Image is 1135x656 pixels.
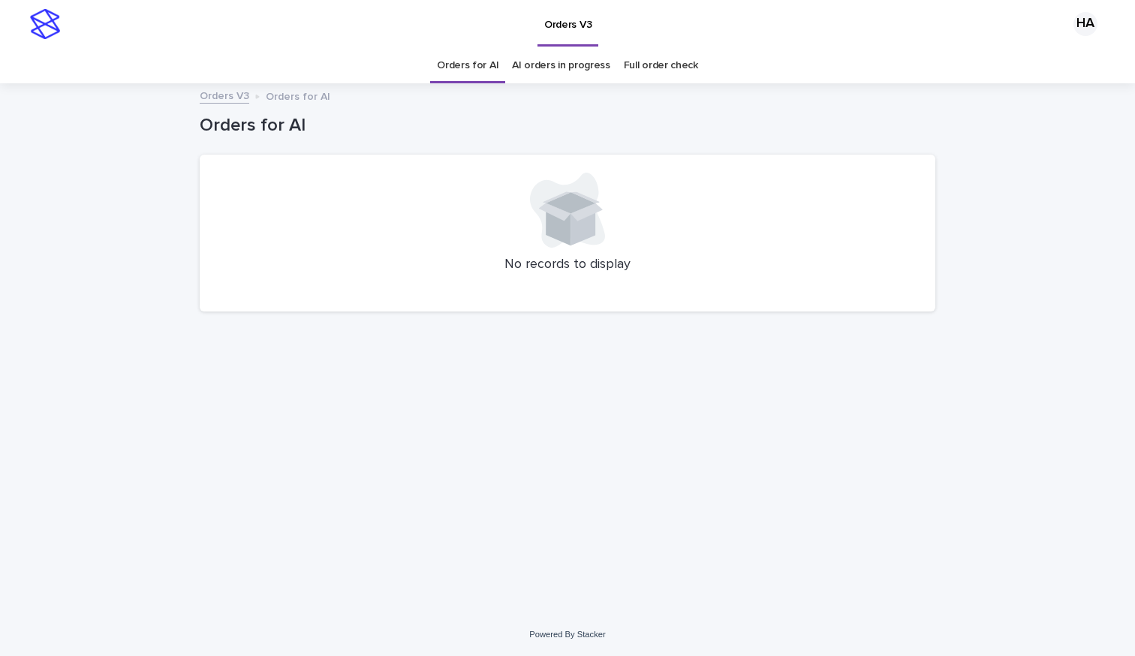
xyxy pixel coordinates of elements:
[437,48,498,83] a: Orders for AI
[624,48,698,83] a: Full order check
[529,630,605,639] a: Powered By Stacker
[30,9,60,39] img: stacker-logo-s-only.png
[200,115,935,137] h1: Orders for AI
[1073,12,1097,36] div: HA
[266,87,330,104] p: Orders for AI
[512,48,610,83] a: AI orders in progress
[218,257,917,273] p: No records to display
[200,86,249,104] a: Orders V3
